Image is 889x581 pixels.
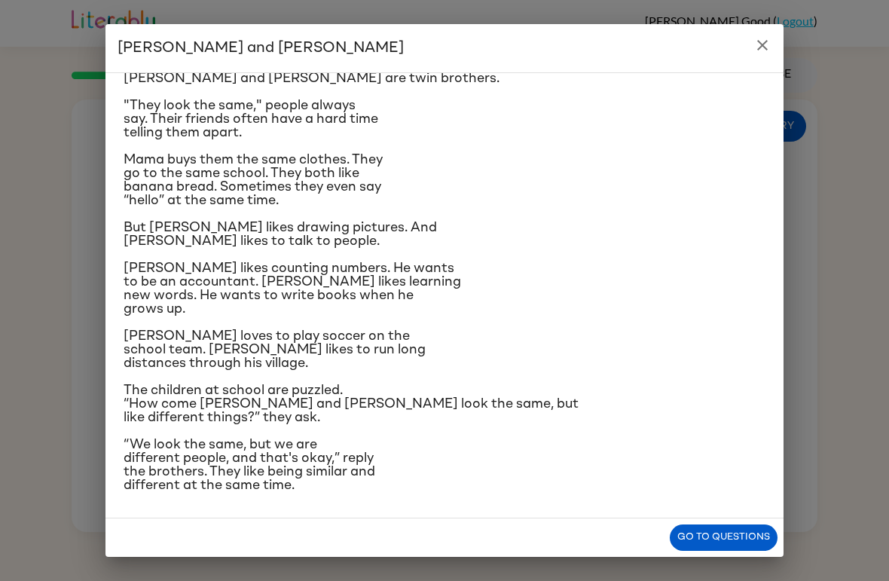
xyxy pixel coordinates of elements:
[124,72,499,85] span: [PERSON_NAME] and [PERSON_NAME] are twin brothers.
[124,329,426,370] span: [PERSON_NAME] loves to play soccer on the school team. [PERSON_NAME] likes to run long distances ...
[124,99,378,139] span: "They look the same," people always say. Their friends often have a hard time telling them apart.
[124,384,579,424] span: The children at school are puzzled. “How come [PERSON_NAME] and [PERSON_NAME] look the same, but ...
[105,24,784,72] h2: [PERSON_NAME] and [PERSON_NAME]
[124,438,375,492] span: “We look the same, but we are different people, and that's okay,” reply the brothers. They like b...
[124,261,461,316] span: [PERSON_NAME] likes counting numbers. He wants to be an accountant. [PERSON_NAME] likes learning ...
[670,524,777,551] button: Go to questions
[747,30,777,60] button: close
[124,153,383,207] span: Mama buys them the same clothes. They go to the same school. They both like banana bread. Sometim...
[124,221,437,248] span: But [PERSON_NAME] likes drawing pictures. And [PERSON_NAME] likes to talk to people.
